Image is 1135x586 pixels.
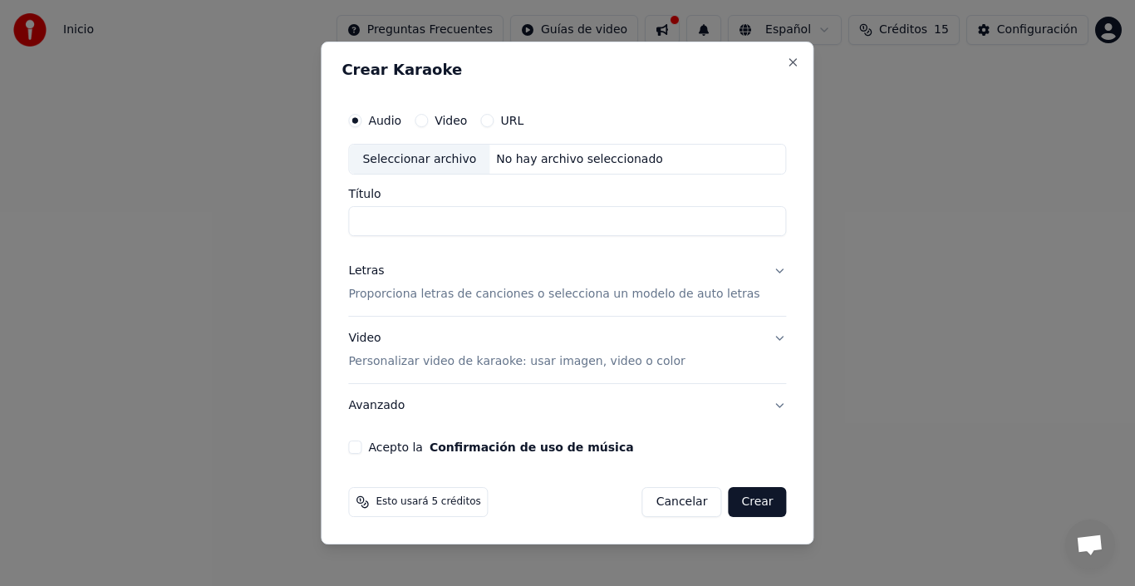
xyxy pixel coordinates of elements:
div: Video [348,331,685,371]
p: Proporciona letras de canciones o selecciona un modelo de auto letras [348,287,759,303]
button: VideoPersonalizar video de karaoke: usar imagen, video o color [348,318,786,384]
h2: Crear Karaoke [341,62,793,77]
p: Personalizar video de karaoke: usar imagen, video o color [348,353,685,370]
button: Avanzado [348,384,786,427]
div: Seleccionar archivo [349,145,489,175]
button: Cancelar [642,487,722,517]
button: LetrasProporciona letras de canciones o selecciona un modelo de auto letras [348,250,786,317]
label: Video [435,115,467,126]
button: Acepto la [430,441,634,453]
label: Título [348,189,786,200]
div: No hay archivo seleccionado [489,151,670,168]
div: Letras [348,263,384,280]
label: Acepto la [368,441,633,453]
span: Esto usará 5 créditos [376,495,480,509]
button: Crear [728,487,786,517]
label: URL [500,115,523,126]
label: Audio [368,115,401,126]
